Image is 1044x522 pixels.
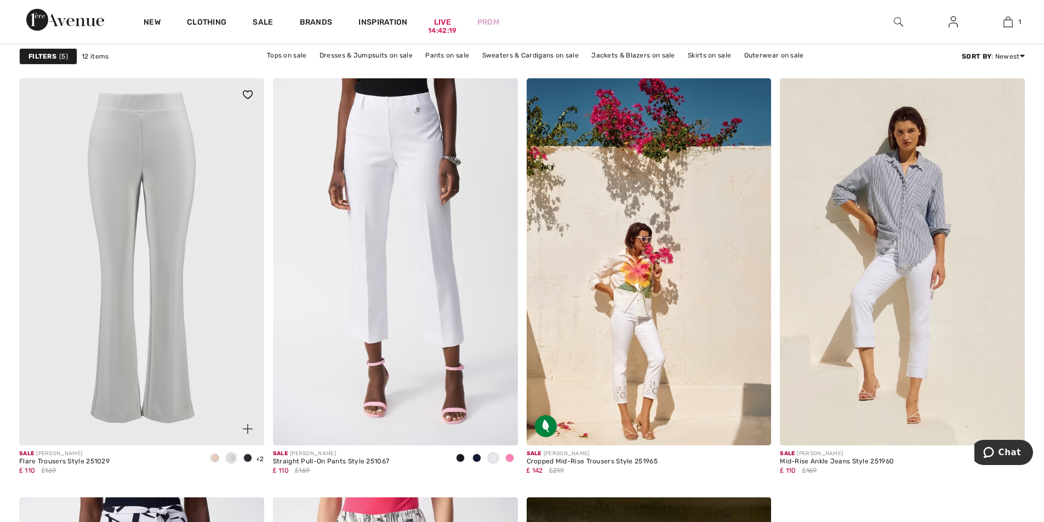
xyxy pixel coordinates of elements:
img: heart_black_full.svg [243,90,253,99]
div: [PERSON_NAME] [19,450,110,458]
div: Bubble gum [501,450,518,468]
span: Sale [19,450,34,457]
div: [PERSON_NAME] [527,450,658,458]
img: search the website [894,15,903,28]
span: ₤ 142 [527,467,543,474]
span: 12 items [82,51,109,61]
span: ₤ 110 [19,467,35,474]
img: My Info [949,15,958,28]
a: Skirts on sale [682,48,737,62]
span: ₤219 [549,466,564,475]
div: Flare Trousers Style 251029 [19,458,110,466]
strong: Sort By [962,53,991,60]
span: +2 [256,455,264,463]
div: : Newest [962,51,1025,61]
span: ₤ 110 [780,467,796,474]
span: Sale [527,450,541,457]
img: Mid-Rise Ankle Jeans Style 251960. White [780,78,1025,445]
img: Sustainable Fabric [535,415,557,437]
span: ₤169 [295,466,310,475]
img: 1ère Avenue [26,9,104,31]
a: New [144,18,161,29]
strong: Filters [28,51,56,61]
img: plus_v2.svg [243,424,253,434]
a: Brands [300,18,333,29]
a: Clothing [187,18,226,29]
a: 1 [981,15,1035,28]
a: Jackets & Blazers on sale [586,48,681,62]
span: Sale [780,450,795,457]
span: ₤169 [802,466,817,475]
a: Sale [253,18,273,29]
div: Parchment [207,450,223,468]
span: Inspiration [358,18,407,29]
span: ₤169 [42,466,56,475]
span: Sale [273,450,288,457]
img: My Bag [1003,15,1013,28]
a: Sweaters & Cardigans on sale [477,48,584,62]
span: 1 [1018,17,1021,27]
div: Off White [485,450,501,468]
a: Sign In [940,15,967,29]
a: Pants on sale [420,48,475,62]
div: Straight Pull-On Pants Style 251067 [273,458,390,466]
img: Straight Pull-On Pants Style 251067. Off White [273,78,518,445]
div: Vanilla 30 [223,450,239,468]
div: Black [452,450,469,468]
div: [PERSON_NAME] [273,450,390,458]
a: Dresses & Jumpsuits on sale [314,48,418,62]
div: Cropped Mid-Rise Trousers Style 251965 [527,458,658,466]
div: [PERSON_NAME] [780,450,894,458]
iframe: Opens a widget where you can chat to one of our agents [974,440,1033,467]
span: ₤ 110 [273,467,289,474]
a: Flare Trousers Style 251029. Vanilla 30 [19,78,264,445]
div: Midnight Blue [469,450,485,468]
img: Cropped Mid-Rise Trousers Style 251965. White [527,78,772,445]
div: 14:42:19 [428,26,457,36]
a: Tops on sale [261,48,312,62]
span: 5 [59,51,68,61]
a: Outerwear on sale [739,48,809,62]
div: Midnight Blue [239,450,256,468]
a: Live14:42:19 [434,16,451,28]
div: Mid-Rise Ankle Jeans Style 251960 [780,458,894,466]
a: Prom [477,16,499,28]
